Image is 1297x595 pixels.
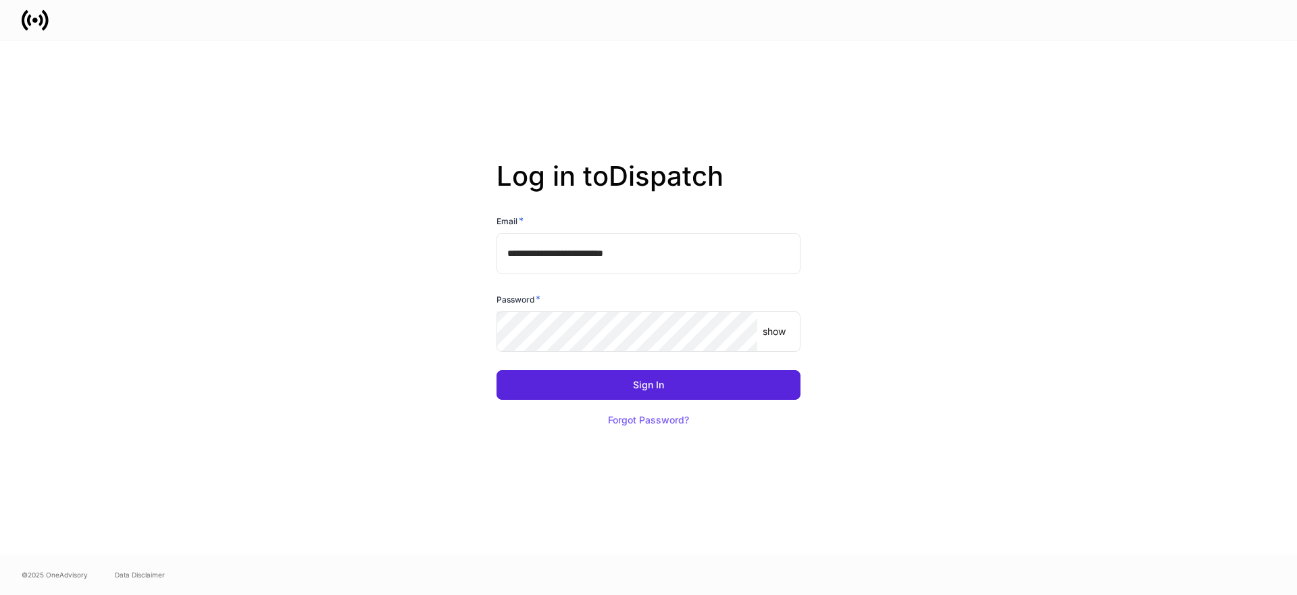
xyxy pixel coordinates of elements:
span: © 2025 OneAdvisory [22,569,88,580]
p: show [763,325,786,338]
div: Sign In [633,380,664,390]
h6: Password [497,292,540,306]
a: Data Disclaimer [115,569,165,580]
h2: Log in to Dispatch [497,160,800,214]
button: Forgot Password? [591,405,706,435]
div: Forgot Password? [608,415,689,425]
button: Sign In [497,370,800,400]
h6: Email [497,214,524,228]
